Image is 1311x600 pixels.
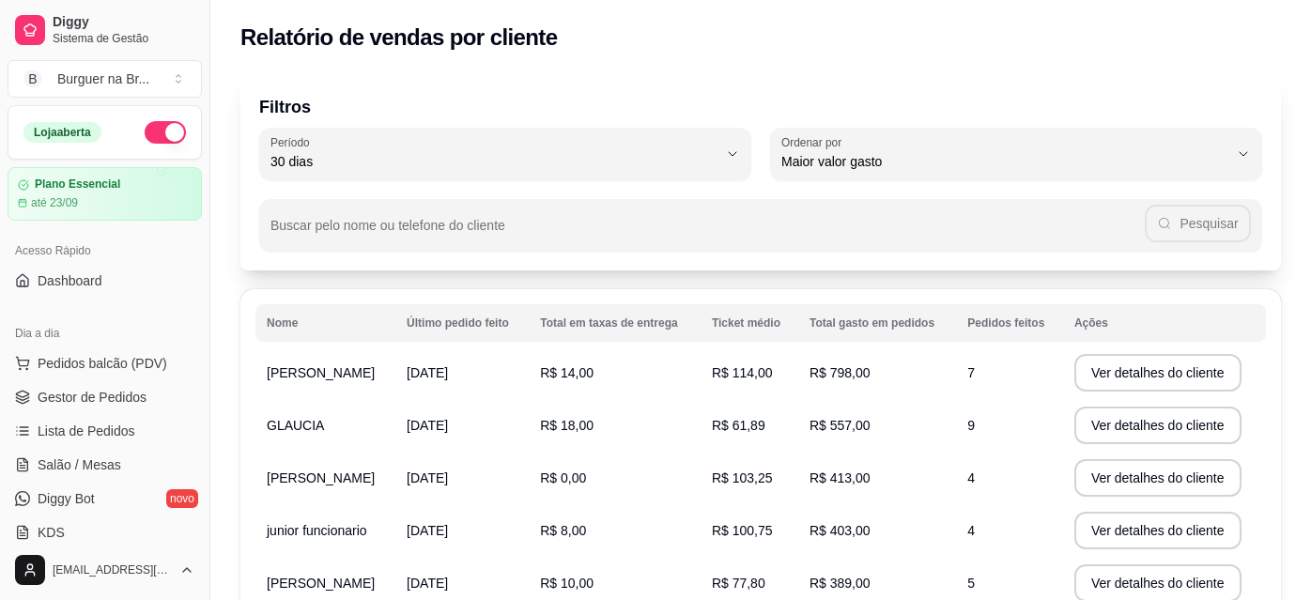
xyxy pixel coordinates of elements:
[967,418,975,433] span: 9
[23,122,101,143] div: Loja aberta
[712,523,773,538] span: R$ 100,75
[810,418,871,433] span: R$ 557,00
[540,365,594,380] span: R$ 14,00
[967,365,975,380] span: 7
[1074,512,1242,549] button: Ver detalhes do cliente
[540,470,586,485] span: R$ 0,00
[810,523,871,538] span: R$ 403,00
[38,422,135,440] span: Lista de Pedidos
[967,576,975,591] span: 5
[781,152,1228,171] span: Maior valor gasto
[8,450,202,480] a: Salão / Mesas
[38,455,121,474] span: Salão / Mesas
[810,470,871,485] span: R$ 413,00
[240,23,558,53] h2: Relatório de vendas por cliente
[8,547,202,592] button: [EMAIL_ADDRESS][DOMAIN_NAME]
[8,484,202,514] a: Diggy Botnovo
[956,304,1063,342] th: Pedidos feitos
[8,236,202,266] div: Acesso Rápido
[8,167,202,221] a: Plano Essencialaté 23/09
[407,365,448,380] span: [DATE]
[529,304,701,342] th: Total em taxas de entrega
[1063,304,1266,342] th: Ações
[395,304,529,342] th: Último pedido feito
[270,152,717,171] span: 30 dias
[540,418,594,433] span: R$ 18,00
[8,8,202,53] a: DiggySistema de Gestão
[967,523,975,538] span: 4
[53,14,194,31] span: Diggy
[407,470,448,485] span: [DATE]
[259,94,1262,120] p: Filtros
[701,304,798,342] th: Ticket médio
[53,31,194,46] span: Sistema de Gestão
[31,195,78,210] article: até 23/09
[781,134,848,150] label: Ordenar por
[407,576,448,591] span: [DATE]
[770,128,1262,180] button: Ordenar porMaior valor gasto
[407,418,448,433] span: [DATE]
[1074,407,1242,444] button: Ver detalhes do cliente
[38,271,102,290] span: Dashboard
[38,523,65,542] span: KDS
[270,134,316,150] label: Período
[267,523,367,538] span: junior funcionario
[540,576,594,591] span: R$ 10,00
[8,318,202,348] div: Dia a dia
[57,69,149,88] div: Burguer na Br ...
[38,354,167,373] span: Pedidos balcão (PDV)
[53,562,172,577] span: [EMAIL_ADDRESS][DOMAIN_NAME]
[270,223,1145,242] input: Buscar pelo nome ou telefone do cliente
[8,60,202,98] button: Select a team
[38,388,147,407] span: Gestor de Pedidos
[712,418,765,433] span: R$ 61,89
[540,523,586,538] span: R$ 8,00
[1074,354,1242,392] button: Ver detalhes do cliente
[8,266,202,296] a: Dashboard
[712,470,773,485] span: R$ 103,25
[712,365,773,380] span: R$ 114,00
[712,576,765,591] span: R$ 77,80
[798,304,956,342] th: Total gasto em pedidos
[35,177,120,192] article: Plano Essencial
[23,69,42,88] span: B
[810,365,871,380] span: R$ 798,00
[38,489,95,508] span: Diggy Bot
[145,121,186,144] button: Alterar Status
[8,382,202,412] a: Gestor de Pedidos
[267,365,375,380] span: [PERSON_NAME]
[967,470,975,485] span: 4
[267,576,375,591] span: [PERSON_NAME]
[8,416,202,446] a: Lista de Pedidos
[267,418,324,433] span: GLAUCIA
[8,348,202,378] button: Pedidos balcão (PDV)
[407,523,448,538] span: [DATE]
[259,128,751,180] button: Período30 dias
[810,576,871,591] span: R$ 389,00
[255,304,395,342] th: Nome
[267,470,375,485] span: [PERSON_NAME]
[1074,459,1242,497] button: Ver detalhes do cliente
[8,517,202,547] a: KDS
